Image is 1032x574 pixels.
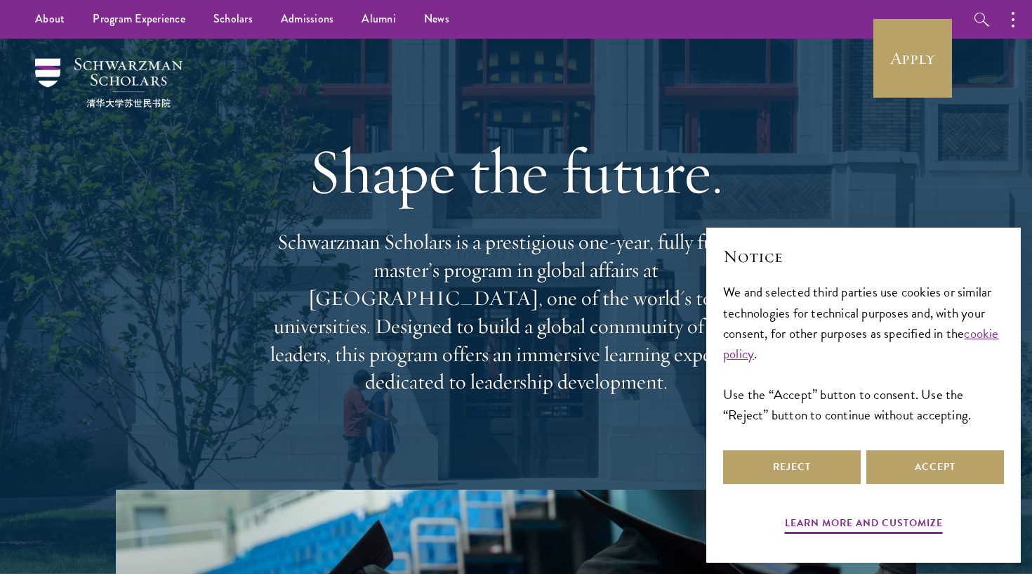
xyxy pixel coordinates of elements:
[263,132,769,211] h1: Shape the future.
[723,450,861,484] button: Reject
[35,58,183,107] img: Schwarzman Scholars
[723,282,1004,424] div: We and selected third parties use cookies or similar technologies for technical purposes and, wit...
[263,228,769,396] p: Schwarzman Scholars is a prestigious one-year, fully funded master’s program in global affairs at...
[866,450,1004,484] button: Accept
[785,514,943,536] button: Learn more and customize
[723,244,1004,268] h2: Notice
[723,323,999,364] a: cookie policy
[873,19,952,98] a: Apply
